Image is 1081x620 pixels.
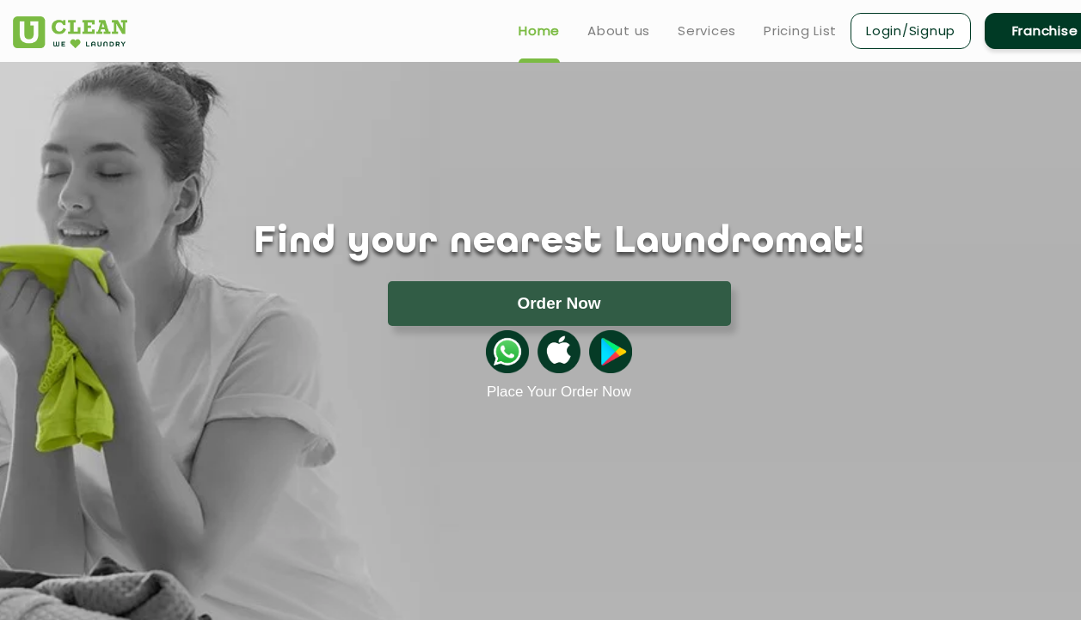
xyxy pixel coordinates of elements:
[13,16,127,48] img: UClean Laundry and Dry Cleaning
[764,21,837,41] a: Pricing List
[587,21,650,41] a: About us
[537,330,580,373] img: apple-icon.png
[487,384,631,401] a: Place Your Order Now
[519,21,560,41] a: Home
[678,21,736,41] a: Services
[388,281,731,326] button: Order Now
[851,13,971,49] a: Login/Signup
[589,330,632,373] img: playstoreicon.png
[486,330,529,373] img: whatsappicon.png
